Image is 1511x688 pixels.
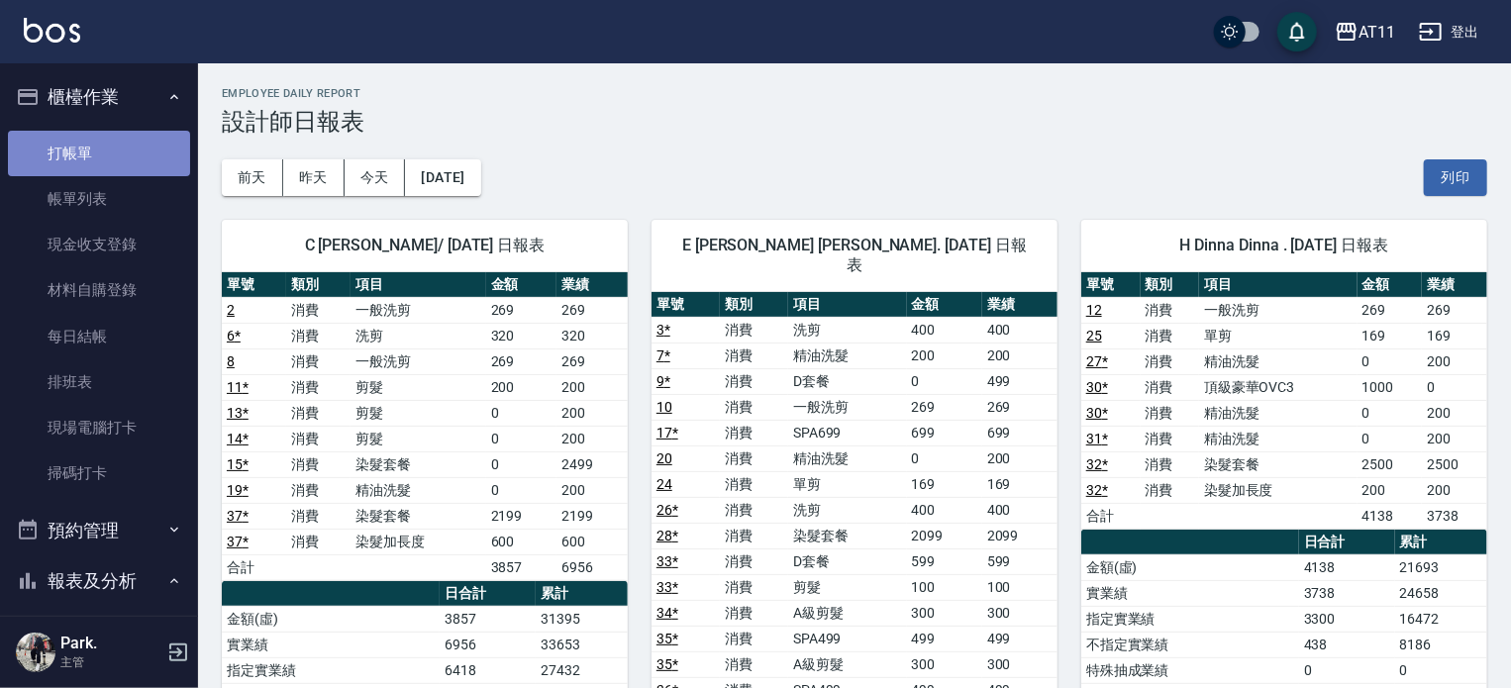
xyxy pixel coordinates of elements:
[907,574,982,600] td: 100
[1359,20,1395,45] div: AT11
[1199,400,1358,426] td: 精油洗髮
[1277,12,1317,51] button: save
[440,632,536,657] td: 6956
[8,176,190,222] a: 帳單列表
[788,574,907,600] td: 剪髮
[286,400,351,426] td: 消費
[486,297,557,323] td: 269
[720,600,788,626] td: 消費
[351,323,486,348] td: 洗剪
[720,292,788,318] th: 類別
[1199,272,1358,298] th: 項目
[907,343,982,368] td: 200
[1086,328,1102,344] a: 25
[788,420,907,445] td: SPA699
[720,651,788,677] td: 消費
[351,477,486,503] td: 精油洗髮
[536,632,628,657] td: 33653
[556,426,628,451] td: 200
[1199,323,1358,348] td: 單剪
[1141,426,1200,451] td: 消費
[720,548,788,574] td: 消費
[720,343,788,368] td: 消費
[222,606,440,632] td: 金額(虛)
[286,477,351,503] td: 消費
[351,272,486,298] th: 項目
[1358,348,1423,374] td: 0
[1358,400,1423,426] td: 0
[556,503,628,529] td: 2199
[1141,374,1200,400] td: 消費
[351,426,486,451] td: 剪髮
[982,368,1058,394] td: 499
[222,272,286,298] th: 單號
[652,292,720,318] th: 單號
[556,477,628,503] td: 200
[675,236,1034,275] span: E [PERSON_NAME] [PERSON_NAME]. [DATE] 日報表
[720,394,788,420] td: 消費
[440,581,536,607] th: 日合計
[907,626,982,651] td: 499
[720,626,788,651] td: 消費
[1141,272,1200,298] th: 類別
[982,471,1058,497] td: 169
[222,272,628,581] table: a dense table
[1422,272,1487,298] th: 業績
[1395,580,1487,606] td: 24658
[1141,348,1200,374] td: 消費
[788,497,907,523] td: 洗剪
[788,445,907,471] td: 精油洗髮
[982,394,1058,420] td: 269
[556,374,628,400] td: 200
[1422,426,1487,451] td: 200
[720,523,788,548] td: 消費
[1141,297,1200,323] td: 消費
[227,353,235,369] a: 8
[982,292,1058,318] th: 業績
[486,348,557,374] td: 269
[1081,554,1299,580] td: 金額(虛)
[8,405,190,450] a: 現場電腦打卡
[720,574,788,600] td: 消費
[720,497,788,523] td: 消費
[982,317,1058,343] td: 400
[286,374,351,400] td: 消費
[1081,632,1299,657] td: 不指定實業績
[8,222,190,267] a: 現金收支登錄
[982,445,1058,471] td: 200
[1081,272,1487,530] table: a dense table
[405,159,480,196] button: [DATE]
[788,523,907,548] td: 染髮套餐
[60,653,161,671] p: 主管
[982,497,1058,523] td: 400
[8,505,190,556] button: 預約管理
[907,317,982,343] td: 400
[286,323,351,348] td: 消費
[345,159,406,196] button: 今天
[286,426,351,451] td: 消費
[1086,302,1102,318] a: 12
[788,368,907,394] td: D套餐
[486,451,557,477] td: 0
[1199,374,1358,400] td: 頂級豪華OVC3
[556,451,628,477] td: 2499
[16,633,55,672] img: Person
[1299,657,1395,683] td: 0
[8,359,190,405] a: 排班表
[1199,297,1358,323] td: 一般洗剪
[1422,400,1487,426] td: 200
[982,420,1058,445] td: 699
[788,651,907,677] td: A級剪髮
[8,615,190,660] a: 報表目錄
[556,297,628,323] td: 269
[60,634,161,653] h5: Park.
[286,348,351,374] td: 消費
[351,400,486,426] td: 剪髮
[8,131,190,176] a: 打帳單
[351,503,486,529] td: 染髮套餐
[720,420,788,445] td: 消費
[8,267,190,313] a: 材料自購登錄
[720,445,788,471] td: 消費
[486,374,557,400] td: 200
[486,554,557,580] td: 3857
